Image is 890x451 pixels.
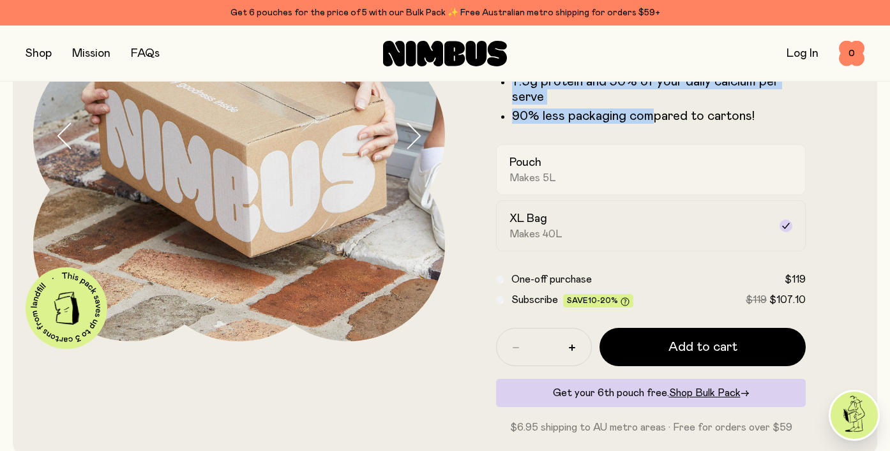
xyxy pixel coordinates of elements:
[496,379,806,407] div: Get your 6th pouch free.
[509,211,547,226] h2: XL Bag
[669,388,741,398] span: Shop Bulk Pack
[509,155,541,170] h2: Pouch
[831,392,878,439] img: agent
[785,274,806,285] span: $119
[496,420,806,435] p: $6.95 shipping to AU metro areas · Free for orders over $59
[511,295,558,305] span: Subscribe
[45,287,88,330] img: illustration-carton.png
[588,297,618,304] span: 10-20%
[512,108,806,124] p: 90% less packaging compared to cartons!
[509,228,562,240] span: Makes 40L
[668,338,737,356] span: Add to cart
[72,48,110,59] a: Mission
[26,5,864,20] div: Get 6 pouches for the price of 5 with our Bulk Pack ✨ Free Australian metro shipping for orders $59+
[839,41,864,66] button: 0
[509,172,556,184] span: Makes 5L
[567,297,630,306] span: Save
[511,274,592,285] span: One-off purchase
[787,48,818,59] a: Log In
[769,295,806,305] span: $107.10
[746,295,767,305] span: $119
[669,388,750,398] a: Shop Bulk Pack→
[512,74,806,105] li: 7.5g protein and 30% of your daily calcium per serve
[131,48,160,59] a: FAQs
[600,328,806,366] button: Add to cart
